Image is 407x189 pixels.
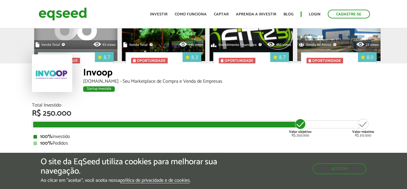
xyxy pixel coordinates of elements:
button: Aceitar [313,163,366,174]
strong: Valor máximo [352,129,374,135]
a: política de privacidade e de cookies [120,178,190,183]
a: Aprenda a investir [236,12,276,16]
a: Captar [214,12,229,16]
div: R$ 312.500 [352,118,374,137]
div: Investido [33,134,374,139]
strong: 100% [40,133,52,141]
p: Ao clicar em "aceitar", você aceita nossa . [41,178,236,183]
div: Invoop [83,68,375,79]
a: Cadastre-se [328,10,370,18]
div: R$ 250.000 [289,118,312,137]
strong: Valor objetivo [289,129,312,135]
div: Startup investida [83,86,115,92]
img: EqSeed [39,6,87,22]
h5: O site da EqSeed utiliza cookies para melhorar sua navegação. [41,157,236,176]
strong: 100% [40,139,52,147]
a: Como funciona [175,12,207,16]
div: Pedidos [33,141,374,146]
div: [DOMAIN_NAME] - Seu Marketplace de Compra e Venda de Empresas [83,79,375,84]
a: Blog [283,12,293,16]
div: Total Investido [32,103,375,108]
div: R$ 250.000 [32,110,375,117]
a: Login [309,12,321,16]
a: Investir [150,12,167,16]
